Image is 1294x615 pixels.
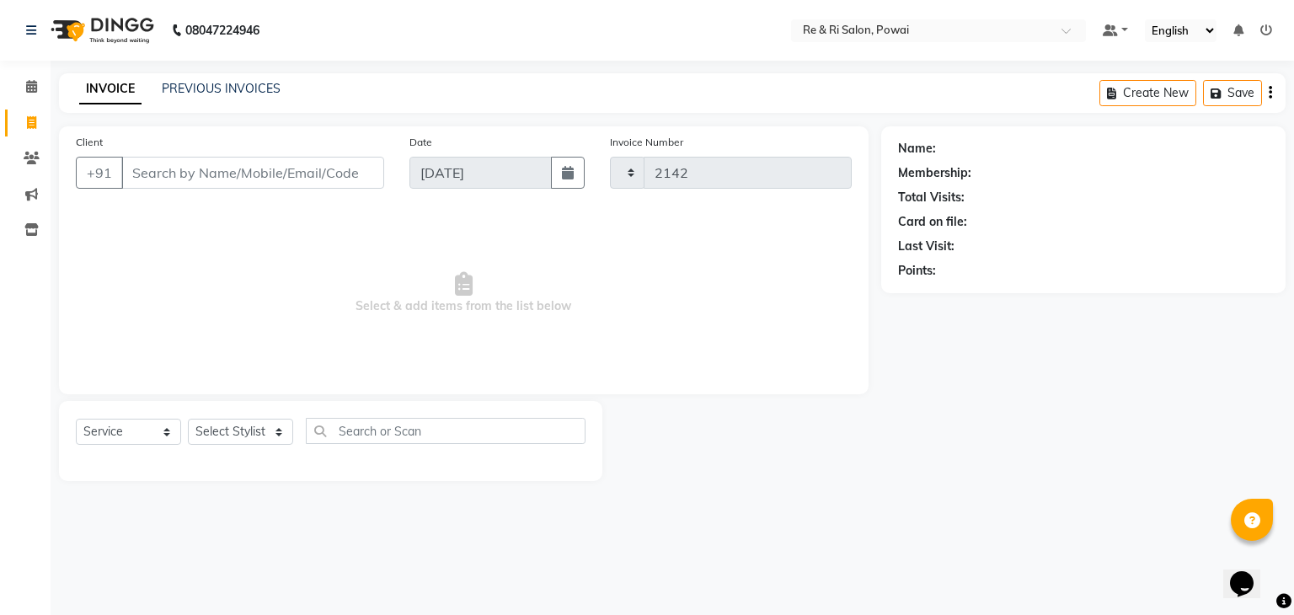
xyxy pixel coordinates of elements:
[43,7,158,54] img: logo
[898,238,954,255] div: Last Visit:
[306,418,586,444] input: Search or Scan
[121,157,384,189] input: Search by Name/Mobile/Email/Code
[1099,80,1196,106] button: Create New
[185,7,259,54] b: 08047224946
[1223,548,1277,598] iframe: chat widget
[79,74,142,104] a: INVOICE
[1203,80,1262,106] button: Save
[76,209,852,377] span: Select & add items from the list below
[898,189,965,206] div: Total Visits:
[610,135,683,150] label: Invoice Number
[409,135,432,150] label: Date
[162,81,281,96] a: PREVIOUS INVOICES
[76,157,123,189] button: +91
[898,262,936,280] div: Points:
[76,135,103,150] label: Client
[898,140,936,158] div: Name:
[898,164,971,182] div: Membership:
[898,213,967,231] div: Card on file:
